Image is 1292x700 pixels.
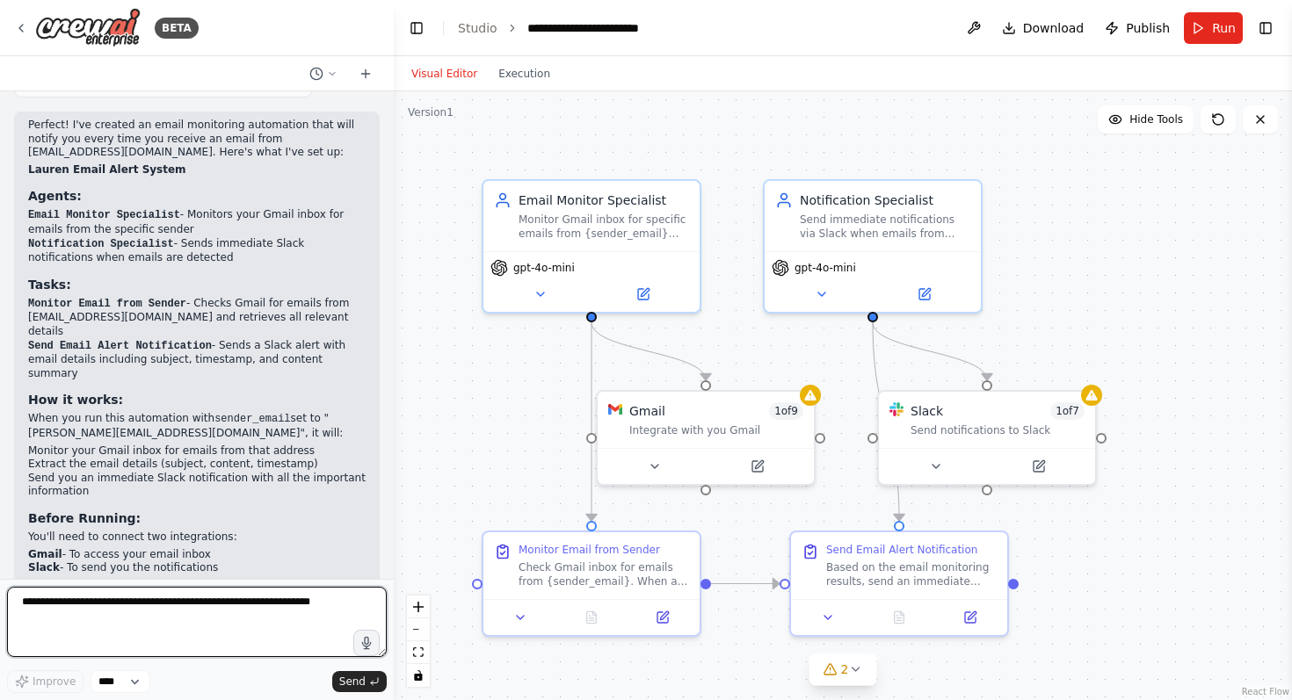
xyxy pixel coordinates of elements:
[28,340,212,352] code: Send Email Alert Notification
[519,543,660,557] div: Monitor Email from Sender
[877,390,1097,486] div: SlackSlack1of7Send notifications to Slack
[353,630,380,656] button: Click to speak your automation idea
[407,595,430,687] div: React Flow controls
[583,322,600,521] g: Edge from 1a67d135-2f35-4e1e-97c6-397287010e06 to bc377735-4a95-45c5-b290-8e14cfdd7c7f
[332,671,387,692] button: Send
[28,444,366,458] li: Monitor your Gmail inbox for emails from that address
[28,511,141,525] strong: Before Running:
[482,179,701,314] div: Email Monitor SpecialistMonitor Gmail inbox for specific emails from {sender_email} and retrieve ...
[608,402,622,416] img: Gmail
[889,402,904,416] img: Slack
[519,213,689,241] div: Monitor Gmail inbox for specific emails from {sender_email} and retrieve email details when found
[826,560,997,588] div: Based on the email monitoring results, send an immediate Slack notification alerting about the ne...
[632,607,693,628] button: Open in side panel
[1098,12,1177,44] button: Publish
[407,618,430,641] button: zoom out
[28,237,366,265] li: - Sends immediate Slack notifications when emails are detected
[28,238,174,250] code: Notification Specialist
[35,8,141,47] img: Logo
[593,284,693,305] button: Open in side panel
[28,548,366,562] li: - To access your email inbox
[708,456,807,477] button: Open in side panel
[555,607,629,628] button: No output available
[28,393,123,407] strong: How it works:
[911,402,943,420] div: Slack
[989,456,1088,477] button: Open in side panel
[488,63,561,84] button: Execution
[28,278,71,292] strong: Tasks:
[629,402,665,420] div: Gmail
[826,543,977,557] div: Send Email Alert Notification
[864,322,996,380] g: Edge from 2f8e15ad-ca7c-460a-8bdd-6f567ce33d19 to 6e56593a-c560-42fc-a76d-7e3443e755d5
[519,191,689,209] div: Email Monitor Specialist
[339,675,366,689] span: Send
[28,472,366,499] li: Send you an immediate Slack notification with all the important information
[28,530,366,545] p: You'll need to connect two integrations:
[864,322,908,521] g: Edge from 2f8e15ad-ca7c-460a-8bdd-6f567ce33d19 to 24a26ccf-cc1d-44dd-8cda-4e1b52094aeb
[911,423,1085,437] div: Send notifications to Slack
[28,119,366,160] p: Perfect! I've created an email monitoring automation that will notify you every time you receive ...
[1126,19,1170,37] span: Publish
[1212,19,1236,37] span: Run
[28,298,186,310] code: Monitor Email from Sender
[302,63,345,84] button: Switch to previous chat
[940,607,1000,628] button: Open in side panel
[28,208,366,236] li: - Monitors your Gmail inbox for emails from the specific sender
[28,339,366,381] li: - Sends a Slack alert with email details including subject, timestamp, and content summary
[214,413,290,425] code: sender_email
[1242,687,1289,696] a: React Flow attribution
[795,261,856,275] span: gpt-4o-mini
[407,641,430,664] button: fit view
[519,560,689,588] div: Check Gmail inbox for emails from {sender_email}. When an email from this sender is detected, ret...
[352,63,380,84] button: Start a new chat
[28,209,180,221] code: Email Monitor Specialist
[629,423,803,437] div: Integrate with you Gmail
[1098,105,1194,134] button: Hide Tools
[513,261,575,275] span: gpt-4o-mini
[407,664,430,687] button: toggle interactivity
[809,653,877,686] button: 2
[769,402,803,420] span: Number of enabled actions
[1050,402,1085,420] span: Number of enabled actions
[408,105,454,119] div: Version 1
[862,607,937,628] button: No output available
[583,322,715,380] g: Edge from 1a67d135-2f35-4e1e-97c6-397287010e06 to 47167c2d-1ef6-4da3-8c40-f9f3d24909bc
[458,19,679,37] nav: breadcrumb
[482,530,701,637] div: Monitor Email from SenderCheck Gmail inbox for emails from {sender_email}. When an email from thi...
[7,670,83,693] button: Improve
[407,595,430,618] button: zoom in
[155,18,199,39] div: BETA
[1023,19,1085,37] span: Download
[1129,112,1183,126] span: Hide Tools
[1184,12,1243,44] button: Run
[28,189,82,203] strong: Agents:
[995,12,1092,44] button: Download
[800,191,970,209] div: Notification Specialist
[28,561,366,575] li: - To send you the notifications
[800,213,970,241] div: Send immediate notifications via Slack when emails from {sender_email} are detected, providing cl...
[763,179,983,314] div: Notification SpecialistSend immediate notifications via Slack when emails from {sender_email} are...
[28,297,366,339] li: - Checks Gmail for emails from [EMAIL_ADDRESS][DOMAIN_NAME] and retrieves all relevant details
[875,284,974,305] button: Open in side panel
[28,561,60,574] strong: Slack
[458,21,497,35] a: Studio
[28,548,62,560] strong: Gmail
[841,660,849,678] span: 2
[28,458,366,472] li: Extract the email details (subject, content, timestamp)
[404,16,429,40] button: Hide left sidebar
[33,675,76,689] span: Improve
[28,412,366,440] p: When you run this automation with set to "[PERSON_NAME][EMAIL_ADDRESS][DOMAIN_NAME]", it will:
[711,575,780,593] g: Edge from bc377735-4a95-45c5-b290-8e14cfdd7c7f to 24a26ccf-cc1d-44dd-8cda-4e1b52094aeb
[789,530,1009,637] div: Send Email Alert NotificationBased on the email monitoring results, send an immediate Slack notif...
[401,63,488,84] button: Visual Editor
[596,390,816,486] div: GmailGmail1of9Integrate with you Gmail
[28,163,186,176] strong: Lauren Email Alert System
[1253,16,1278,40] button: Show right sidebar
